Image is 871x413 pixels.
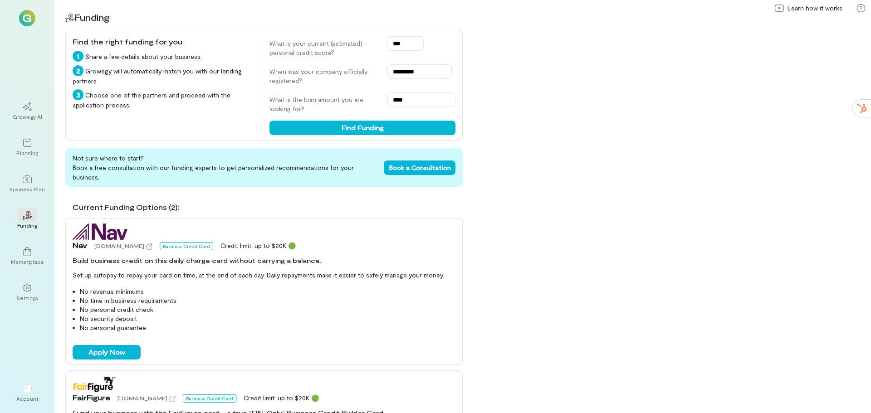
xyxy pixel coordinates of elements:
[11,204,44,236] a: Funding
[65,148,463,187] div: Not sure where to start? Book a free consultation with our funding experts to get personalized re...
[73,89,254,110] div: Choose one of the partners and proceed with the application process.
[788,4,842,13] span: Learn how it works
[288,242,296,249] span: 🟢
[11,258,44,265] div: Marketplace
[80,305,455,314] li: No personal credit check
[117,394,176,403] a: [DOMAIN_NAME]
[17,294,38,301] div: Settings
[73,36,254,47] div: Find the right funding for you
[94,243,144,249] span: [DOMAIN_NAME]
[73,392,110,403] span: FairFigure
[73,89,83,100] div: 3
[73,65,254,86] div: Growegy will automatically match you with our lending partners.
[11,276,44,309] a: Settings
[269,95,378,113] label: What is the loan amount you are looking for?
[13,113,42,120] div: Growegy AI
[183,394,236,403] div: Business Credit Card
[384,160,455,175] button: Book a Consultation
[269,121,455,135] button: Find Funding
[220,241,296,250] div: Credit limit: up to $20K
[16,149,38,156] div: Planning
[73,65,83,76] div: 2
[73,240,87,251] span: Nav
[73,376,116,392] img: FairFigure
[269,67,378,85] label: When was your company officially registered?
[17,222,37,229] div: Funding
[80,323,455,332] li: No personal guarantee
[73,345,141,360] button: Apply Now
[73,271,455,280] p: Set up autopay to repay your card on time, at the end of each day. Daily repayments make it easie...
[73,224,127,240] img: Nav
[11,240,44,272] a: Marketplace
[80,314,455,323] li: No security deposit
[244,394,319,403] div: Credit limit: up to $20K
[10,185,45,193] div: Business Plan
[117,395,167,401] span: [DOMAIN_NAME]
[11,95,44,127] a: Growegy AI
[74,12,109,23] span: Funding
[73,51,83,62] div: 1
[94,241,152,250] a: [DOMAIN_NAME]
[160,242,213,250] div: Business Credit Card
[311,394,319,402] span: 🟢
[16,395,39,402] div: Account
[11,377,44,409] div: Account
[73,256,455,265] div: Build business credit on this daily charge card without carrying a balance.
[269,39,378,57] label: What is your current (estimated) personal credit score?
[11,131,44,164] a: Planning
[73,202,463,213] div: Current Funding Options (2):
[80,287,455,296] li: No revenue minimums
[80,296,455,305] li: No time in business requirements
[389,164,451,171] span: Book a Consultation
[73,51,254,62] div: Share a few details about your business.
[11,167,44,200] a: Business Plan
